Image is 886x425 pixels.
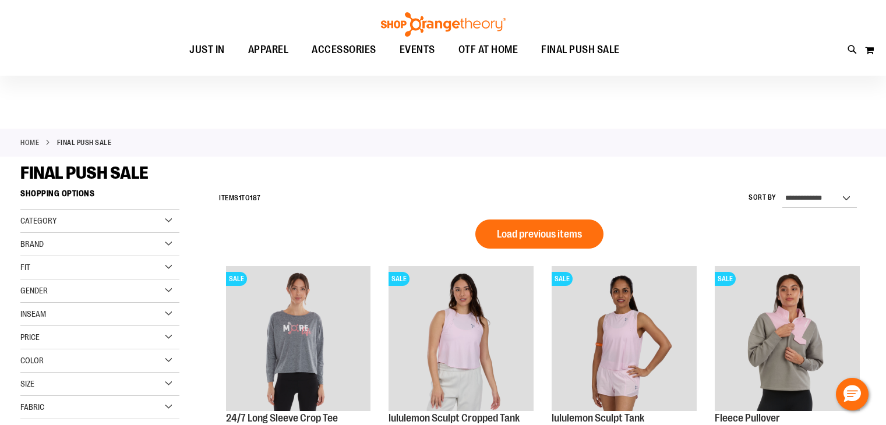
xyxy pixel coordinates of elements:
strong: FINAL PUSH SALE [57,137,112,148]
span: FINAL PUSH SALE [20,163,149,183]
img: Product image for Fleece Pullover [715,266,860,411]
span: Fabric [20,402,44,412]
span: Color [20,356,44,365]
span: SALE [715,272,736,286]
span: SALE [389,272,410,286]
span: FINAL PUSH SALE [541,37,620,63]
a: ACCESSORIES [300,37,388,63]
a: APPAREL [236,37,301,63]
span: APPAREL [248,37,289,63]
img: Main Image of 1538347 [552,266,697,411]
span: EVENTS [400,37,435,63]
span: Category [20,216,57,225]
span: JUST IN [189,37,225,63]
span: Brand [20,239,44,249]
span: Size [20,379,34,388]
strong: Shopping Options [20,183,179,210]
img: Shop Orangetheory [379,12,507,37]
a: Product image for 24/7 Long Sleeve Crop TeeSALE [226,266,371,413]
img: lululemon Sculpt Cropped Tank [389,266,534,411]
img: Product image for 24/7 Long Sleeve Crop Tee [226,266,371,411]
a: lululemon Sculpt Tank [552,412,644,424]
span: ACCESSORIES [312,37,376,63]
a: EVENTS [388,37,447,63]
a: Product image for Fleece PulloverSALE [715,266,860,413]
span: 1 [239,194,242,202]
a: Fleece Pullover [715,412,780,424]
a: lululemon Sculpt Cropped Tank [389,412,520,424]
span: 187 [250,194,261,202]
button: Hello, have a question? Let’s chat. [836,378,869,410]
span: OTF AT HOME [458,37,518,63]
span: SALE [552,272,573,286]
span: Load previous items [497,228,582,240]
h2: Items to [219,189,261,207]
a: lululemon Sculpt Cropped TankSALE [389,266,534,413]
a: Main Image of 1538347SALE [552,266,697,413]
a: Home [20,137,39,148]
a: FINAL PUSH SALE [530,37,631,63]
a: OTF AT HOME [447,37,530,63]
span: SALE [226,272,247,286]
label: Sort By [749,193,776,203]
span: Inseam [20,309,46,318]
a: JUST IN [178,37,236,63]
span: Fit [20,263,30,272]
span: Price [20,332,40,342]
button: Load previous items [475,219,603,249]
span: Gender [20,286,48,295]
a: 24/7 Long Sleeve Crop Tee [226,412,338,424]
